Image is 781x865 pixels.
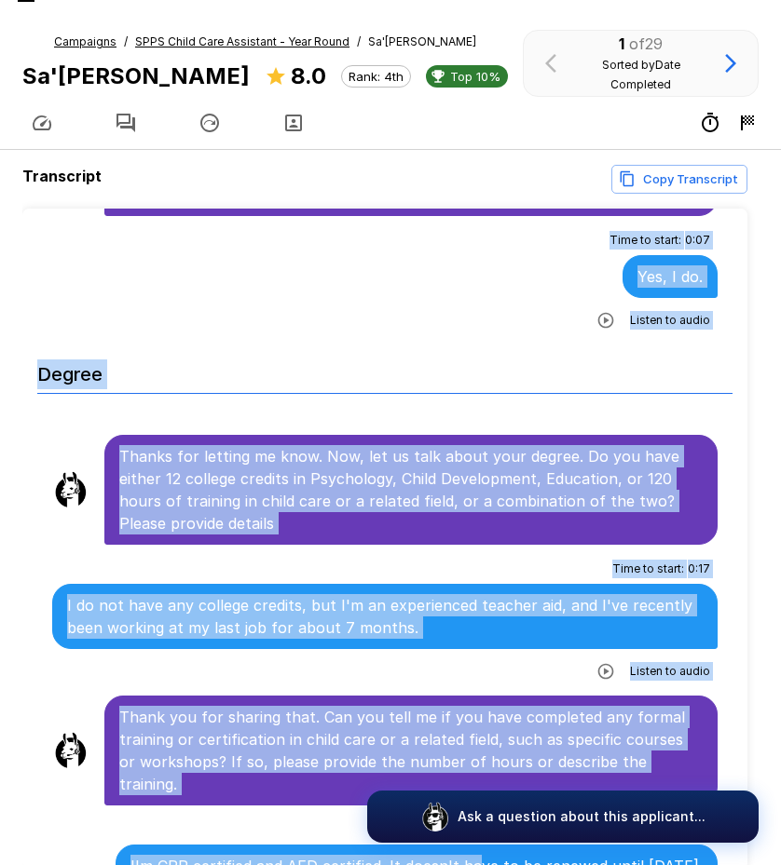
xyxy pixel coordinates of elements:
[22,167,102,185] b: Transcript
[610,231,681,250] span: Time to start :
[22,62,250,89] b: Sa'[PERSON_NAME]
[124,33,128,51] span: /
[342,69,410,84] span: Rank: 4th
[602,58,680,91] span: Sorted by Date Completed
[699,112,721,134] div: 12m 29s
[443,69,508,84] span: Top 10%
[458,807,706,826] p: Ask a question about this applicant...
[368,33,476,51] span: Sa'[PERSON_NAME]
[135,34,349,48] u: SPPS Child Care Assistant - Year Round
[52,471,89,508] img: llama_clean.png
[630,311,710,330] span: Listen to audio
[685,231,710,250] span: 0 : 07
[420,802,450,831] img: logo_glasses@2x.png
[357,33,361,51] span: /
[611,165,747,194] button: Copy transcript
[629,34,663,53] span: of 29
[630,662,710,681] span: Listen to audio
[52,732,89,769] img: llama_clean.png
[119,706,703,795] p: Thank you for sharing that. Can you tell me if you have completed any formal training or certific...
[736,112,759,134] div: 9/3 3:00 PM
[291,62,326,89] b: 8.0
[54,34,116,48] u: Campaigns
[688,560,710,578] span: 0 : 17
[619,34,624,53] b: 1
[37,345,733,394] h6: Degree
[637,265,703,288] p: Yes, I do.
[67,594,703,639] p: I do not have any college credits, but I'm an experienced teacher aid, and I've recently been wor...
[119,445,703,534] p: Thanks for letting me know. Now, let us talk about your degree. Do you have either 12 college cre...
[367,791,759,843] button: Ask a question about this applicant...
[612,560,684,578] span: Time to start :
